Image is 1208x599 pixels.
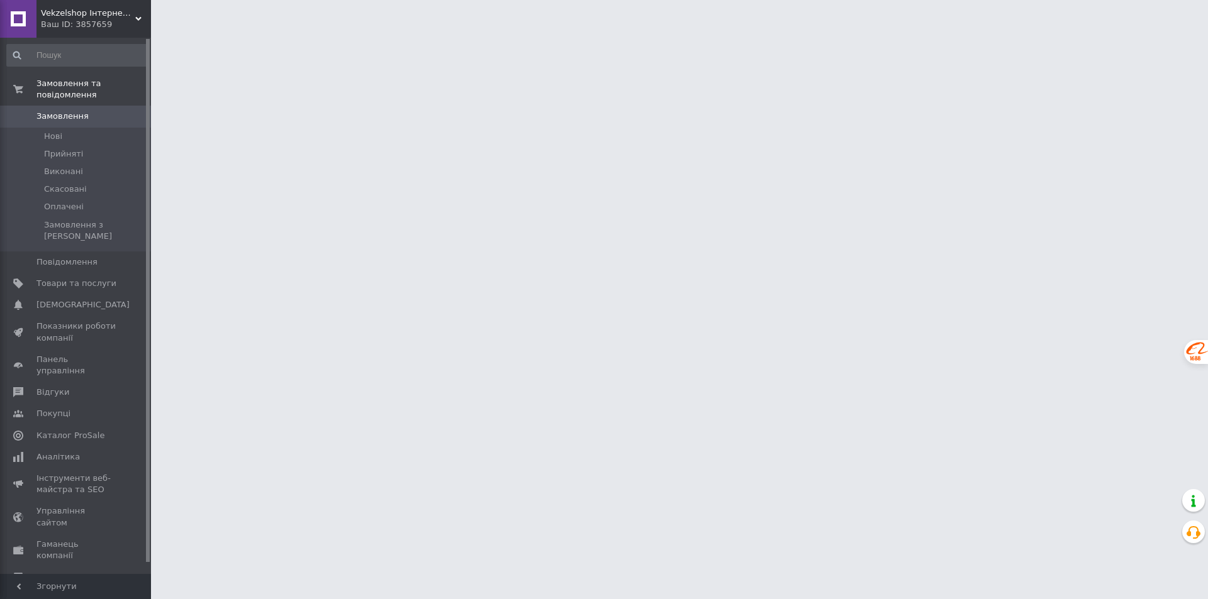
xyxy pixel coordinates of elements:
span: Оплачені [44,201,84,212]
span: Замовлення та повідомлення [36,78,151,101]
span: Гаманець компанії [36,539,116,561]
span: Інструменти веб-майстра та SEO [36,473,116,495]
span: Відгуки [36,387,69,398]
span: Нові [44,131,62,142]
span: Скасовані [44,184,87,195]
span: Панель управління [36,354,116,376]
span: Vekzelshop Інтернет-магазин [41,8,135,19]
span: Товари та послуги [36,278,116,289]
span: Управління сайтом [36,505,116,528]
input: Пошук [6,44,148,67]
span: Аналітика [36,451,80,463]
span: Покупці [36,408,70,419]
span: Виконані [44,166,83,177]
span: Повідомлення [36,256,98,268]
span: Показники роботи компанії [36,321,116,343]
span: Каталог ProSale [36,430,104,441]
span: [DEMOGRAPHIC_DATA] [36,299,130,310]
span: Прийняті [44,148,83,160]
span: Замовлення [36,111,89,122]
span: Замовлення з [PERSON_NAME] [44,219,147,242]
div: Ваш ID: 3857659 [41,19,151,30]
span: Маркет [36,571,69,583]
